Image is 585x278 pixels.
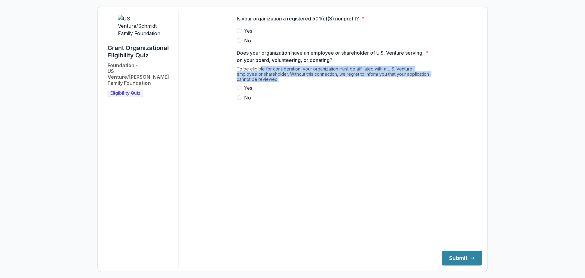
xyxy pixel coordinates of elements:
[237,66,432,84] div: To be eligible for consideration, your organization must be affiliated with a U.S. Venture employ...
[244,37,251,44] span: No
[244,94,251,101] span: No
[118,15,164,37] img: US Venture/Schmidt Family Foundation
[244,84,252,92] span: Yes
[108,44,174,59] h1: Grant Organizational Eligibility Quiz
[237,49,423,64] p: Does your organization have an employee or shareholder of U.S. Venture serving on your board, vol...
[244,27,252,34] span: Yes
[442,251,482,265] button: Submit
[108,63,174,86] h2: Foundation - US Venture/[PERSON_NAME] Family Foundation
[237,15,359,22] p: Is your organization a registered 501(c)(3) nonprofit?
[110,91,140,96] span: Eligibility Quiz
